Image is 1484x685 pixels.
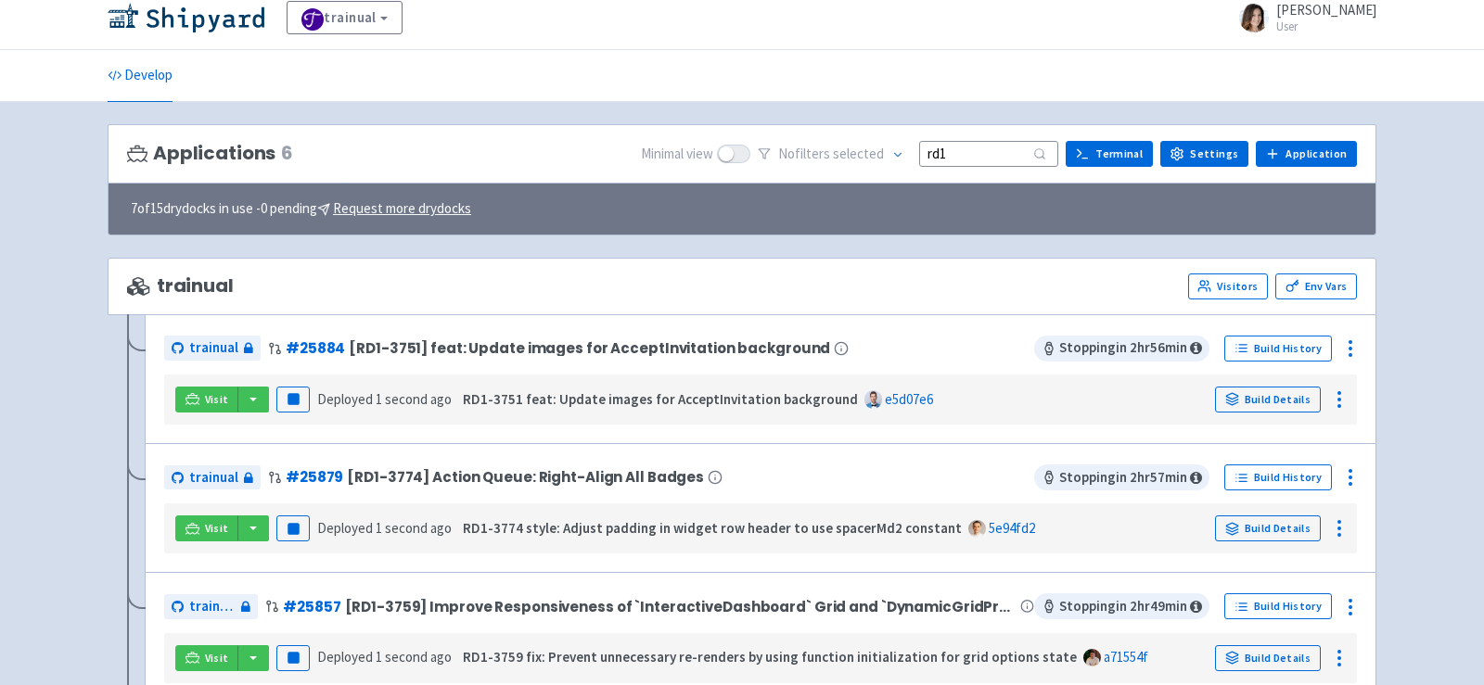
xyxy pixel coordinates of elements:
[1215,515,1321,541] a: Build Details
[164,594,258,619] a: trainual
[286,338,345,358] a: #25884
[349,340,830,356] span: [RD1-3751] feat: Update images for AcceptInvitation background
[1034,464,1209,490] span: Stopping in 2 hr 57 min
[376,390,452,408] time: 1 second ago
[463,519,962,537] strong: RD1-3774 style: Adjust padding in widget row header to use spacerMd2 constant
[919,141,1058,166] input: Search...
[286,467,343,487] a: #25879
[989,519,1035,537] a: 5e94fd2
[189,596,236,617] span: trainual
[376,519,452,537] time: 1 second ago
[175,387,238,412] a: Visit
[641,144,713,165] span: Minimal view
[1224,336,1332,362] a: Build History
[189,467,238,488] span: trainual
[345,599,1017,615] span: [RD1-3759] Improve Responsiveness of `InteractiveDashboard` Grid and `DynamicGridProvider`.
[281,143,293,164] span: 6
[1276,20,1376,32] small: User
[1276,1,1376,19] span: [PERSON_NAME]
[347,469,704,485] span: [RD1-3774] Action Queue: Right-Align All Badges
[885,390,933,408] a: e5d07e6
[175,645,238,671] a: Visit
[1188,273,1268,299] a: Visitors
[1275,273,1357,299] a: Env Vars
[778,144,884,165] span: No filter s
[1066,141,1153,167] a: Terminal
[1215,645,1321,671] a: Build Details
[317,390,452,408] span: Deployed
[1034,336,1209,362] span: Stopping in 2 hr 56 min
[205,651,229,666] span: Visit
[283,597,340,616] a: #25857
[333,199,471,217] u: Request more drydocks
[205,392,229,407] span: Visit
[205,521,229,536] span: Visit
[287,1,403,34] a: trainual
[376,648,452,666] time: 1 second ago
[1160,141,1248,167] a: Settings
[1034,593,1209,619] span: Stopping in 2 hr 49 min
[175,515,238,541] a: Visit
[127,275,234,297] span: trainual
[189,337,238,359] span: trainual
[108,50,173,102] a: Develop
[1224,593,1332,619] a: Build History
[276,387,310,412] button: Pause
[131,198,471,220] span: 7 of 15 drydocks in use - 0 pending
[1104,648,1148,666] a: a71554f
[276,645,310,671] button: Pause
[317,519,452,537] span: Deployed
[833,145,884,162] span: selected
[164,465,261,490] a: trainual
[317,648,452,666] span: Deployed
[127,143,293,164] h3: Applications
[1224,464,1332,490] a: Build History
[1215,387,1321,412] a: Build Details
[463,648,1077,666] strong: RD1-3759 fix: Prevent unnecessary re-renders by using function initialization for grid options state
[276,515,310,541] button: Pause
[1228,3,1376,32] a: [PERSON_NAME] User
[164,336,261,361] a: trainual
[1256,141,1357,167] a: Application
[463,390,858,408] strong: RD1-3751 feat: Update images for AcceptInvitation background
[108,3,264,32] img: Shipyard logo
